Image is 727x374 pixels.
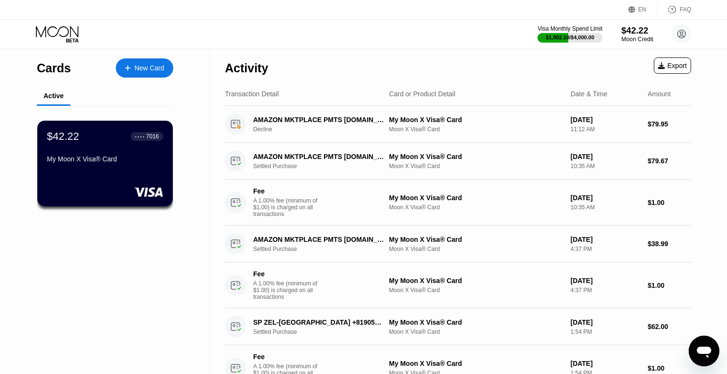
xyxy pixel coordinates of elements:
[389,246,563,252] div: Moon X Visa® Card
[253,280,325,300] div: A 1.00% fee (minimum of $1.00) is charged on all transactions
[537,25,602,43] div: Visa Monthly Spend Limit$1,902.10/$4,000.00
[37,61,71,75] div: Cards
[570,163,640,170] div: 10:35 AM
[135,135,145,138] div: ● ● ● ●
[146,133,159,140] div: 7016
[116,58,173,78] div: New Card
[389,116,563,124] div: My Moon X Visa® Card
[44,92,64,100] div: Active
[253,153,384,160] div: AMAZON MKTPLACE PMTS [DOMAIN_NAME][URL]
[389,90,456,98] div: Card or Product Detail
[389,360,563,367] div: My Moon X Visa® Card
[570,329,640,335] div: 1:54 PM
[648,90,671,98] div: Amount
[225,143,691,180] div: AMAZON MKTPLACE PMTS [DOMAIN_NAME][URL]Settled PurchaseMy Moon X Visa® CardMoon X Visa® Card[DATE...
[253,236,384,243] div: AMAZON MKTPLACE PMTS [DOMAIN_NAME][URL]
[621,36,653,43] div: Moon Credit
[570,204,640,211] div: 10:35 AM
[253,187,320,195] div: Fee
[570,236,640,243] div: [DATE]
[570,116,640,124] div: [DATE]
[225,180,691,226] div: FeeA 1.00% fee (minimum of $1.00) is charged on all transactionsMy Moon X Visa® CardMoon X Visa® ...
[389,236,563,243] div: My Moon X Visa® Card
[389,277,563,284] div: My Moon X Visa® Card
[654,57,691,74] div: Export
[225,308,691,345] div: SP ZEL-[GEOGRAPHIC_DATA] +819053787150JPSettled PurchaseMy Moon X Visa® CardMoon X Visa® Card[DAT...
[47,130,79,143] div: $42.22
[570,287,640,294] div: 4:37 PM
[680,6,691,13] div: FAQ
[537,25,602,32] div: Visa Monthly Spend Limit
[648,199,691,206] div: $1.00
[621,25,653,43] div: $42.22Moon Credit
[570,318,640,326] div: [DATE]
[253,329,394,335] div: Settled Purchase
[648,120,691,128] div: $79.95
[225,90,279,98] div: Transaction Detail
[225,61,268,75] div: Activity
[658,62,687,69] div: Export
[648,364,691,372] div: $1.00
[389,153,563,160] div: My Moon X Visa® Card
[389,194,563,202] div: My Moon X Visa® Card
[546,34,594,40] div: $1,902.10 / $4,000.00
[621,25,653,35] div: $42.22
[389,287,563,294] div: Moon X Visa® Card
[253,116,384,124] div: AMAZON MKTPLACE PMTS [DOMAIN_NAME][URL]
[253,246,394,252] div: Settled Purchase
[570,360,640,367] div: [DATE]
[389,163,563,170] div: Moon X Visa® Card
[628,5,658,14] div: EN
[570,153,640,160] div: [DATE]
[134,64,164,72] div: New Card
[648,323,691,330] div: $62.00
[689,336,719,366] iframe: Button to launch messaging window
[648,282,691,289] div: $1.00
[638,6,647,13] div: EN
[389,126,563,133] div: Moon X Visa® Card
[253,126,394,133] div: Decline
[389,329,563,335] div: Moon X Visa® Card
[570,246,640,252] div: 4:37 PM
[253,270,320,278] div: Fee
[570,194,640,202] div: [DATE]
[570,277,640,284] div: [DATE]
[225,226,691,262] div: AMAZON MKTPLACE PMTS [DOMAIN_NAME][URL]Settled PurchaseMy Moon X Visa® CardMoon X Visa® Card[DATE...
[253,353,320,361] div: Fee
[648,157,691,165] div: $79.67
[648,240,691,248] div: $38.99
[253,163,394,170] div: Settled Purchase
[570,126,640,133] div: 11:12 AM
[225,262,691,308] div: FeeA 1.00% fee (minimum of $1.00) is charged on all transactionsMy Moon X Visa® CardMoon X Visa® ...
[253,197,325,217] div: A 1.00% fee (minimum of $1.00) is charged on all transactions
[225,106,691,143] div: AMAZON MKTPLACE PMTS [DOMAIN_NAME][URL]DeclineMy Moon X Visa® CardMoon X Visa® Card[DATE]11:12 AM...
[658,5,691,14] div: FAQ
[570,90,607,98] div: Date & Time
[37,121,173,206] div: $42.22● ● ● ●7016My Moon X Visa® Card
[389,318,563,326] div: My Moon X Visa® Card
[47,155,163,163] div: My Moon X Visa® Card
[253,318,384,326] div: SP ZEL-[GEOGRAPHIC_DATA] +819053787150JP
[389,204,563,211] div: Moon X Visa® Card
